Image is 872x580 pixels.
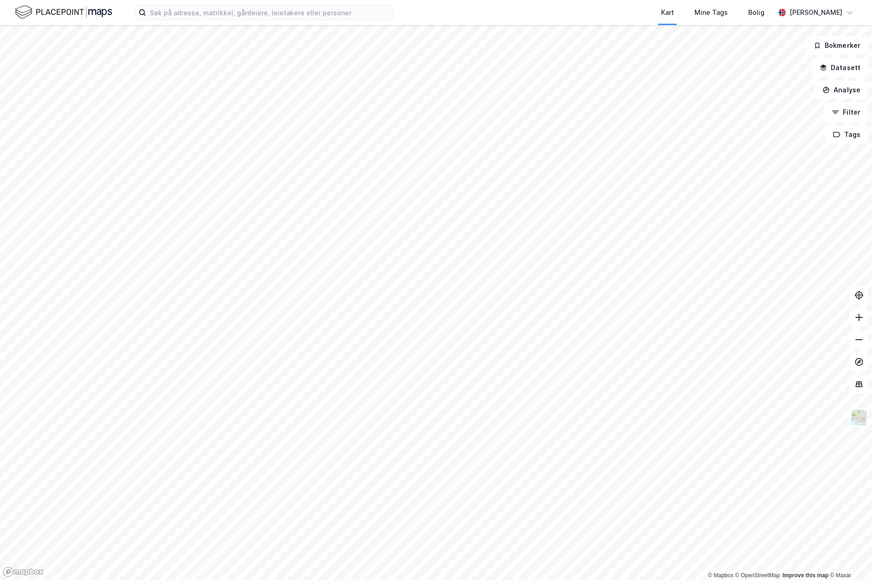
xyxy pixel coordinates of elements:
[789,7,842,18] div: [PERSON_NAME]
[812,58,868,77] button: Datasett
[748,7,764,18] div: Bolig
[3,567,44,577] a: Mapbox homepage
[15,4,112,20] img: logo.f888ab2527a4732fd821a326f86c7f29.svg
[735,572,780,579] a: OpenStreetMap
[708,572,733,579] a: Mapbox
[783,572,828,579] a: Improve this map
[694,7,728,18] div: Mine Tags
[661,7,674,18] div: Kart
[824,103,868,122] button: Filter
[146,6,394,19] input: Søk på adresse, matrikkel, gårdeiere, leietakere eller personer
[826,535,872,580] div: Kontrollprogram for chat
[825,125,868,144] button: Tags
[850,409,868,426] img: Z
[815,81,868,99] button: Analyse
[826,535,872,580] iframe: Chat Widget
[806,36,868,55] button: Bokmerker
